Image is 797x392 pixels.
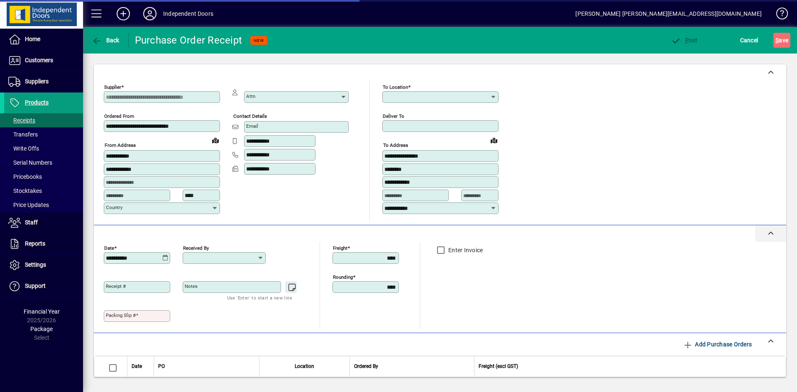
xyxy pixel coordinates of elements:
div: Date [132,362,149,371]
app-page-header-button: Back [83,33,129,48]
span: Staff [25,219,38,226]
a: Receipts [4,113,83,127]
span: Reports [25,240,45,247]
span: Pricebooks [8,173,42,180]
span: Add Purchase Orders [683,338,752,351]
a: Transfers [4,127,83,141]
span: NEW [254,38,264,43]
a: Serial Numbers [4,156,83,170]
a: View on map [487,134,501,147]
mat-label: Email [246,123,258,129]
span: P [685,37,689,44]
button: Back [90,33,122,48]
span: Serial Numbers [8,159,52,166]
span: ave [775,34,788,47]
span: Freight (excl GST) [479,362,518,371]
span: Products [25,99,49,106]
span: Home [25,36,40,42]
span: Ordered By [354,362,378,371]
span: Write Offs [8,145,39,152]
a: Settings [4,255,83,275]
a: Stocktakes [4,184,83,198]
span: Customers [25,57,53,63]
span: Date [132,362,142,371]
mat-label: Date [104,245,114,251]
a: Knowledge Base [770,2,787,29]
a: Suppliers [4,71,83,92]
a: Price Updates [4,198,83,212]
mat-label: Deliver To [383,113,404,119]
a: Pricebooks [4,170,83,184]
mat-label: Packing Slip # [106,312,136,318]
a: Support [4,276,83,297]
span: Cancel [740,34,758,47]
mat-label: To location [383,84,408,90]
mat-hint: Use 'Enter' to start a new line [227,293,292,302]
div: Purchase Order Receipt [135,34,242,47]
span: Suppliers [25,78,49,85]
a: Write Offs [4,141,83,156]
div: Freight (excl GST) [479,362,775,371]
mat-label: Receipt # [106,283,126,289]
mat-label: Received by [183,245,209,251]
mat-label: Rounding [333,274,353,280]
button: Add Purchase Orders [680,337,755,352]
label: Enter Invoice [447,246,483,254]
button: Save [773,33,790,48]
mat-label: Supplier [104,84,121,90]
div: [PERSON_NAME] [PERSON_NAME][EMAIL_ADDRESS][DOMAIN_NAME] [575,7,762,20]
span: ost [671,37,698,44]
span: Price Updates [8,202,49,208]
span: Back [92,37,120,44]
div: Independent Doors [163,7,213,20]
mat-label: Freight [333,245,347,251]
a: Customers [4,50,83,71]
a: Reports [4,234,83,254]
span: Transfers [8,131,38,138]
span: Stocktakes [8,187,42,194]
mat-label: Ordered from [104,113,134,119]
button: Post [669,33,700,48]
button: Cancel [738,33,760,48]
a: Staff [4,212,83,233]
a: Home [4,29,83,50]
span: Financial Year [24,308,60,315]
mat-label: Notes [185,283,198,289]
span: Receipts [8,117,35,124]
button: Profile [137,6,163,21]
span: Package [30,326,53,332]
span: S [775,37,779,44]
span: Support [25,282,46,289]
span: PO [158,362,165,371]
button: Add [110,6,137,21]
span: Settings [25,261,46,268]
span: Location [295,362,314,371]
div: Ordered By [354,362,470,371]
mat-label: Country [106,205,122,210]
div: PO [158,362,255,371]
mat-label: Attn [246,93,255,99]
a: View on map [209,134,222,147]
